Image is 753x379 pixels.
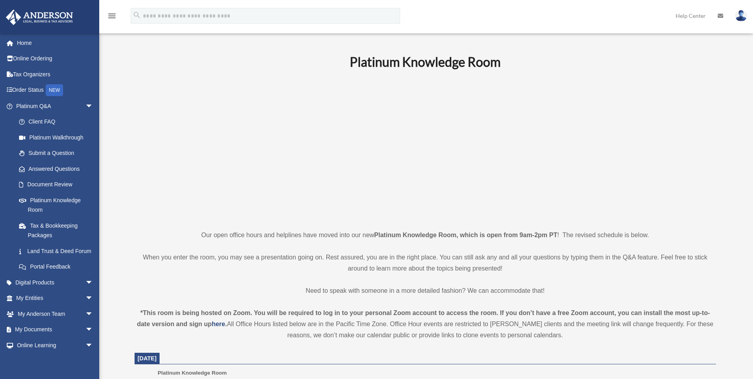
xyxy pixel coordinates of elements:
a: Tax Organizers [6,66,105,82]
a: Digital Productsarrow_drop_down [6,275,105,290]
a: My Anderson Teamarrow_drop_down [6,306,105,322]
a: Platinum Walkthrough [11,130,105,145]
span: arrow_drop_down [85,98,101,114]
span: arrow_drop_down [85,275,101,291]
a: Online Ordering [6,51,105,67]
a: My Entitiesarrow_drop_down [6,290,105,306]
a: Platinum Q&Aarrow_drop_down [6,98,105,114]
a: Answered Questions [11,161,105,177]
a: menu [107,14,117,21]
a: Document Review [11,177,105,193]
span: arrow_drop_down [85,337,101,354]
a: Home [6,35,105,51]
strong: *This room is being hosted on Zoom. You will be required to log in to your personal Zoom account ... [137,309,710,327]
div: NEW [46,84,63,96]
img: Anderson Advisors Platinum Portal [4,10,75,25]
p: Our open office hours and helplines have moved into our new ! The revised schedule is below. [135,230,716,241]
a: Portal Feedback [11,259,105,275]
b: Platinum Knowledge Room [350,54,501,70]
a: here [212,321,225,327]
span: arrow_drop_down [85,306,101,322]
iframe: 231110_Toby_KnowledgeRoom [306,81,544,215]
strong: . [225,321,227,327]
a: Platinum Knowledge Room [11,192,101,218]
a: Land Trust & Deed Forum [11,243,105,259]
span: [DATE] [138,355,157,362]
span: arrow_drop_down [85,290,101,307]
a: Client FAQ [11,114,105,130]
a: My Documentsarrow_drop_down [6,322,105,338]
i: search [133,11,141,19]
img: User Pic [735,10,747,21]
p: When you enter the room, you may see a presentation going on. Rest assured, you are in the right ... [135,252,716,274]
p: Need to speak with someone in a more detailed fashion? We can accommodate that! [135,285,716,296]
span: Platinum Knowledge Room [158,370,227,376]
div: All Office Hours listed below are in the Pacific Time Zone. Office Hour events are restricted to ... [135,307,716,341]
a: Submit a Question [11,145,105,161]
a: Tax & Bookkeeping Packages [11,218,105,243]
i: menu [107,11,117,21]
strong: Platinum Knowledge Room, which is open from 9am-2pm PT [374,232,557,238]
span: arrow_drop_down [85,322,101,338]
a: Online Learningarrow_drop_down [6,337,105,353]
a: Order StatusNEW [6,82,105,99]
